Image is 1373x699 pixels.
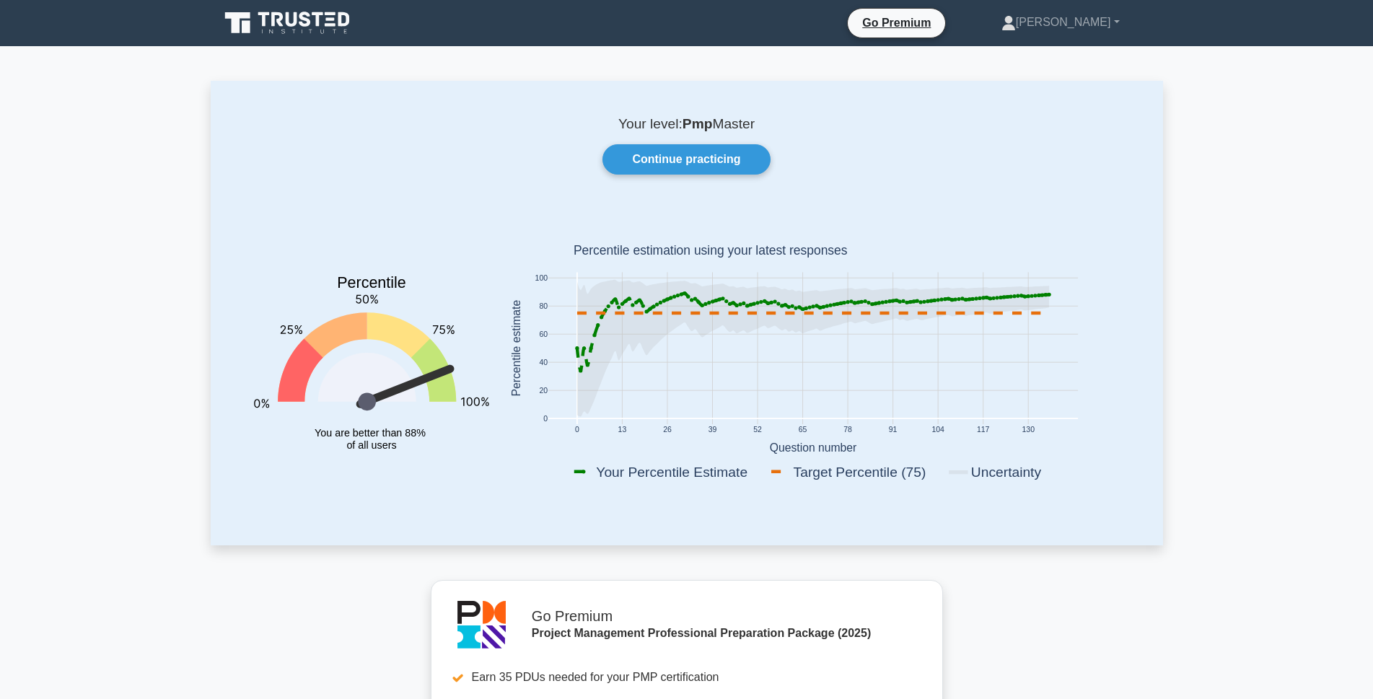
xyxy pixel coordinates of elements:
[539,302,548,310] text: 80
[539,359,548,366] text: 40
[798,426,807,434] text: 65
[618,426,626,434] text: 13
[543,415,548,423] text: 0
[769,441,856,454] text: Question number
[683,116,713,131] b: Pmp
[976,426,989,434] text: 117
[843,426,852,434] text: 78
[535,274,548,282] text: 100
[753,426,762,434] text: 52
[967,8,1154,37] a: [PERSON_NAME]
[337,275,406,292] text: Percentile
[602,144,770,175] a: Continue practicing
[539,330,548,338] text: 60
[539,387,548,395] text: 20
[708,426,716,434] text: 39
[245,115,1128,133] p: Your level: Master
[663,426,672,434] text: 26
[931,426,944,434] text: 104
[509,300,522,397] text: Percentile estimate
[854,14,939,32] a: Go Premium
[346,439,396,451] tspan: of all users
[315,427,426,439] tspan: You are better than 88%
[1022,426,1035,434] text: 130
[888,426,897,434] text: 91
[574,426,579,434] text: 0
[573,244,847,258] text: Percentile estimation using your latest responses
